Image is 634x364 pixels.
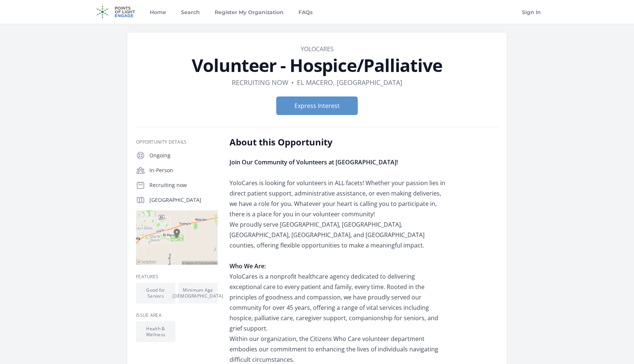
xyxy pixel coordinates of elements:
h3: Issue area [136,312,218,318]
img: Map [136,210,218,265]
p: Recruiting now [149,181,218,189]
p: [GEOGRAPHIC_DATA] [149,196,218,204]
dd: El Macero, [GEOGRAPHIC_DATA] [297,77,402,88]
a: YoloCares [301,45,334,53]
strong: Who We Are: [230,262,266,270]
h3: Features [136,274,218,280]
li: Health & Wellness [136,321,175,342]
button: Express Interest [276,96,358,115]
li: Minimum Age [DEMOGRAPHIC_DATA] [178,283,218,304]
li: Good for Seniors [136,283,175,304]
h2: About this Opportunity [230,136,446,148]
span: Join Our Community of Volunteers at [GEOGRAPHIC_DATA]! [230,158,398,166]
p: In-Person [149,167,218,174]
h3: Opportunity Details [136,139,218,145]
p: Ongoing [149,152,218,159]
div: • [291,77,294,88]
dd: Recruiting now [232,77,288,88]
h1: Volunteer - Hospice/Palliative [136,56,498,74]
